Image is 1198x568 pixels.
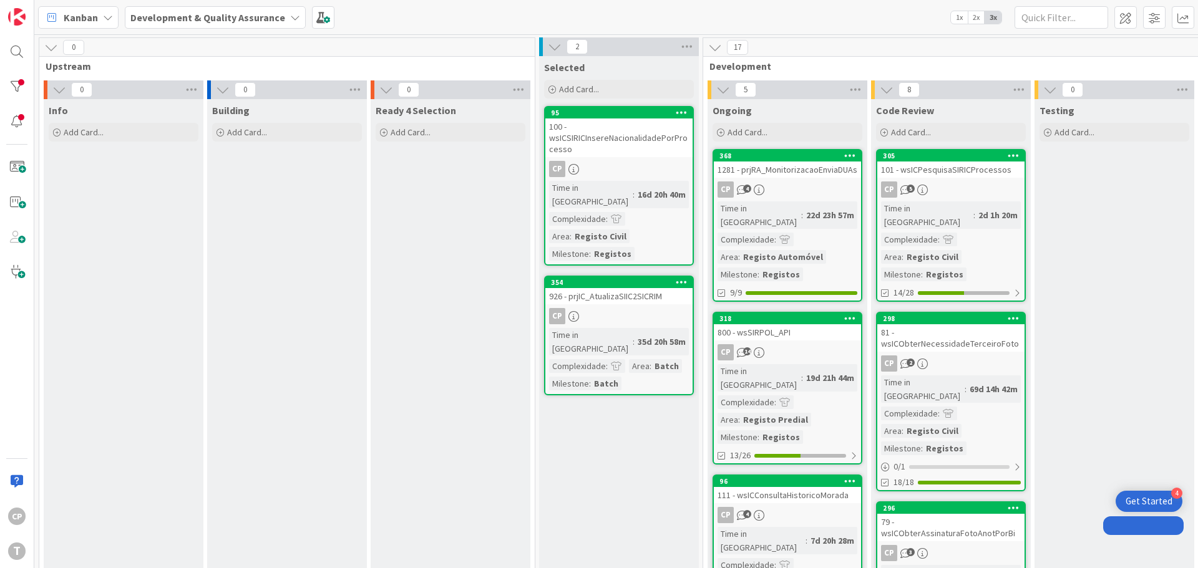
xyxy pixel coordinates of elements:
div: Milestone [549,377,589,390]
span: : [902,424,903,438]
div: Time in [GEOGRAPHIC_DATA] [881,201,973,229]
span: : [738,250,740,264]
span: 0 [1062,82,1083,97]
div: Milestone [881,441,921,455]
div: CP [718,507,734,523]
div: 16d 20h 40m [635,188,689,201]
div: Registos [923,441,967,455]
input: Quick Filter... [1015,6,1108,29]
div: 7d 20h 28m [807,534,857,547]
span: Add Card... [391,127,431,138]
div: Area [629,359,650,373]
div: 79 - wsICObterAssinaturaFotoAnotPorBi [877,514,1025,541]
div: 19d 21h 44m [803,371,857,385]
span: : [806,534,807,547]
div: CP [881,181,897,198]
span: 8 [898,82,920,97]
div: Area [718,250,738,264]
a: 95100 - wsICSIRICInsereNacionalidadePorProcessoCPTime in [GEOGRAPHIC_DATA]:16d 20h 40mComplexidad... [544,106,694,266]
span: : [902,250,903,264]
div: Milestone [881,267,921,281]
span: 3x [985,11,1001,24]
div: 96 [719,477,861,486]
div: Complexidade [718,233,774,246]
div: Milestone [718,430,757,444]
div: 4 [1171,488,1182,499]
span: : [589,377,591,390]
span: 0 / 1 [894,460,905,473]
b: Development & Quality Assurance [130,11,285,24]
div: Registo Civil [903,424,962,438]
div: CP [545,161,693,177]
div: 368 [714,150,861,161]
div: Milestone [718,267,757,281]
div: Time in [GEOGRAPHIC_DATA] [718,364,801,392]
div: 298 [883,314,1025,323]
span: Kanban [64,10,98,25]
div: Time in [GEOGRAPHIC_DATA] [718,201,801,229]
div: Registos [923,267,967,281]
span: Add Card... [1054,127,1094,138]
span: Add Card... [227,127,267,138]
span: 0 [63,40,84,55]
div: CP [881,355,897,372]
div: 354926 - prjIC_AtualizaSIIC2SICRIM [545,277,693,304]
div: 95100 - wsICSIRICInsereNacionalidadePorProcesso [545,107,693,157]
img: Visit kanbanzone.com [8,8,26,26]
div: 96 [714,476,861,487]
div: 95 [545,107,693,118]
span: 2 [907,359,915,367]
div: 100 - wsICSIRICInsereNacionalidadePorProcesso [545,118,693,157]
div: Complexidade [718,395,774,409]
div: Time in [GEOGRAPHIC_DATA] [549,181,633,208]
span: Ready 4 Selection [376,104,456,117]
div: 298 [877,313,1025,324]
div: 800 - wsSIRPOL_API [714,324,861,340]
span: 14/28 [894,286,914,299]
div: 69d 14h 42m [967,382,1021,396]
span: Testing [1040,104,1074,117]
a: 354926 - prjIC_AtualizaSIIC2SICRIMCPTime in [GEOGRAPHIC_DATA]:35d 20h 58mComplexidade:Area:BatchM... [544,276,694,395]
span: 1x [951,11,968,24]
div: Registo Automóvel [740,250,826,264]
span: : [757,430,759,444]
div: CP [549,308,565,324]
div: Complexidade [549,359,606,373]
div: Complexidade [881,233,938,246]
div: 35d 20h 58m [635,335,689,349]
span: : [973,208,975,222]
div: Registo Predial [740,413,811,426]
span: : [570,229,572,243]
div: CP [545,308,693,324]
div: CP [718,181,734,198]
span: : [801,371,803,385]
div: Batch [651,359,682,373]
div: CP [877,545,1025,561]
div: Time in [GEOGRAPHIC_DATA] [549,328,633,355]
span: : [606,359,608,373]
span: 3 [907,548,915,556]
span: : [757,267,759,281]
span: : [938,407,940,420]
span: 13/26 [730,449,751,462]
div: 1281 - prjRA_MonitorizacaoEnviaDUAs [714,161,861,178]
span: 4 [743,185,751,193]
div: CP [549,161,565,177]
div: Complexidade [549,212,606,226]
div: 0/1 [877,459,1025,474]
span: Code Review [876,104,934,117]
div: CP [714,507,861,523]
span: : [738,413,740,426]
div: Batch [591,377,621,390]
div: CP [714,181,861,198]
span: 2 [567,39,588,54]
span: 17 [727,40,748,55]
span: Info [49,104,68,117]
a: 318800 - wsSIRPOL_APICPTime in [GEOGRAPHIC_DATA]:19d 21h 44mComplexidade:Area:Registo PredialMile... [713,312,862,465]
div: Area [549,229,570,243]
span: : [938,233,940,246]
span: : [606,212,608,226]
div: Registos [759,430,803,444]
span: 5 [735,82,756,97]
span: Building [212,104,250,117]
